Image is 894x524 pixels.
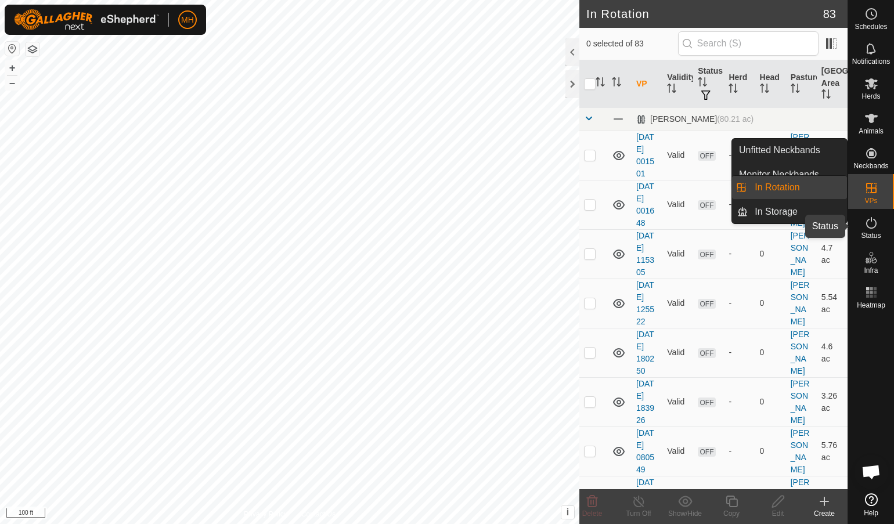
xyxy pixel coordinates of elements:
a: Contact Us [301,509,336,519]
span: OFF [698,250,715,259]
button: i [561,506,574,519]
div: - [729,248,750,260]
a: Help [848,489,894,521]
td: 3.26 ac [817,377,848,427]
span: 0 selected of 83 [586,38,678,50]
img: Gallagher Logo [14,9,159,30]
td: Valid [662,427,693,476]
a: [PERSON_NAME] [791,182,810,227]
button: Reset Map [5,42,19,56]
a: [DATE] 180250 [636,330,654,375]
p-sorticon: Activate to sort [698,79,707,88]
a: [PERSON_NAME] [791,478,810,523]
td: 4.7 ac [817,229,848,279]
div: Turn Off [615,508,662,519]
span: MH [181,14,194,26]
a: [DATE] 001648 [636,182,654,227]
span: 83 [823,5,836,23]
td: 5.54 ac [817,279,848,328]
a: [PERSON_NAME] [791,330,810,375]
th: VP [632,60,662,108]
span: Help [864,509,878,516]
th: Pasture [786,60,817,108]
span: Schedules [855,23,887,30]
td: 3.46 ac [817,131,848,180]
span: i [567,507,569,517]
td: Valid [662,377,693,427]
th: Status [693,60,724,108]
a: [DATE] 183926 [636,379,654,425]
a: [DATE] 001501 [636,132,654,178]
input: Search (S) [678,31,819,56]
a: Monitor Neckbands [732,163,847,186]
div: Open chat [854,454,889,489]
span: OFF [698,447,715,457]
th: Herd [724,60,755,108]
span: Notifications [852,58,890,65]
td: 4.6 ac [817,328,848,377]
td: Valid [662,328,693,377]
li: In Storage [732,200,847,223]
p-sorticon: Activate to sort [667,85,676,95]
a: In Rotation [748,176,847,199]
span: OFF [698,397,715,407]
td: Valid [662,279,693,328]
a: [PERSON_NAME] [791,428,810,474]
button: + [5,61,19,75]
th: Head [755,60,786,108]
td: 5.76 ac [817,427,848,476]
button: Map Layers [26,42,39,56]
span: Monitor Neckbands [739,168,819,182]
h2: In Rotation [586,7,823,21]
span: OFF [698,348,715,358]
span: Neckbands [853,162,888,169]
span: OFF [698,200,715,210]
span: In Rotation [755,180,799,194]
a: [DATE] 180927 [636,478,654,523]
p-sorticon: Activate to sort [821,91,831,100]
td: Valid [662,180,693,229]
a: In Storage [748,200,847,223]
a: Unfitted Neckbands [732,139,847,162]
div: - [729,445,750,457]
th: Validity [662,60,693,108]
td: Valid [662,229,693,279]
a: [PERSON_NAME] [791,280,810,326]
div: [PERSON_NAME] [636,114,754,124]
td: 0 [755,328,786,377]
span: (80.21 ac) [717,114,754,124]
th: [GEOGRAPHIC_DATA] Area [817,60,848,108]
div: - [729,396,750,408]
span: OFF [698,299,715,309]
div: - [729,346,750,359]
span: Animals [859,128,884,135]
div: - [729,198,750,211]
a: Privacy Policy [244,509,287,519]
span: Heatmap [857,302,885,309]
p-sorticon: Activate to sort [791,85,800,95]
td: Valid [662,131,693,180]
button: – [5,76,19,90]
td: 0 [755,279,786,328]
div: Edit [755,508,801,519]
div: - [729,297,750,309]
a: [PERSON_NAME] [791,132,810,178]
span: In Storage [755,205,798,219]
span: Delete [582,509,603,518]
p-sorticon: Activate to sort [760,85,769,95]
div: Show/Hide [662,508,708,519]
a: [DATE] 125522 [636,280,654,326]
td: 0 [755,377,786,427]
div: Create [801,508,848,519]
span: Unfitted Neckbands [739,143,820,157]
span: Status [861,232,881,239]
span: Infra [864,267,878,274]
a: [DATE] 080549 [636,428,654,474]
span: VPs [864,197,877,204]
a: [PERSON_NAME] [791,379,810,425]
td: 0 [755,229,786,279]
td: 0 [755,427,786,476]
span: Herds [861,93,880,100]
